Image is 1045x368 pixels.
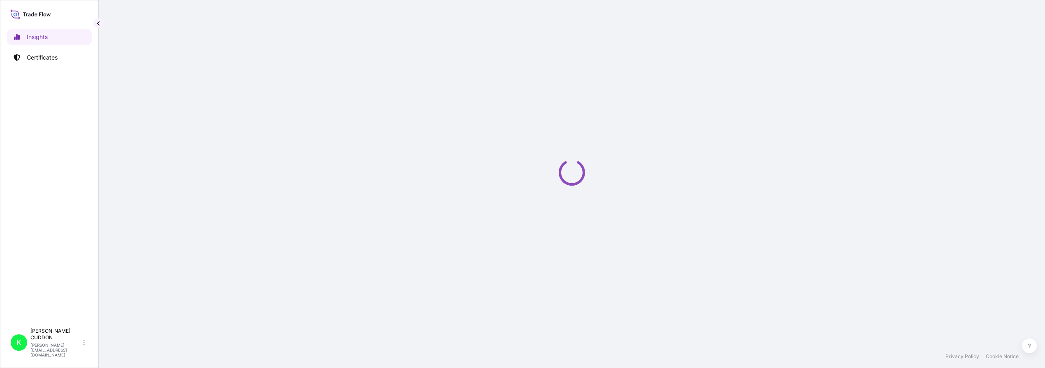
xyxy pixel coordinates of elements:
[945,353,979,360] a: Privacy Policy
[27,33,48,41] p: Insights
[16,338,21,347] span: K
[7,29,92,45] a: Insights
[27,53,58,62] p: Certificates
[986,353,1019,360] a: Cookie Notice
[30,328,81,341] p: [PERSON_NAME] CUDDON
[30,343,81,357] p: [PERSON_NAME][EMAIL_ADDRESS][DOMAIN_NAME]
[7,49,92,66] a: Certificates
